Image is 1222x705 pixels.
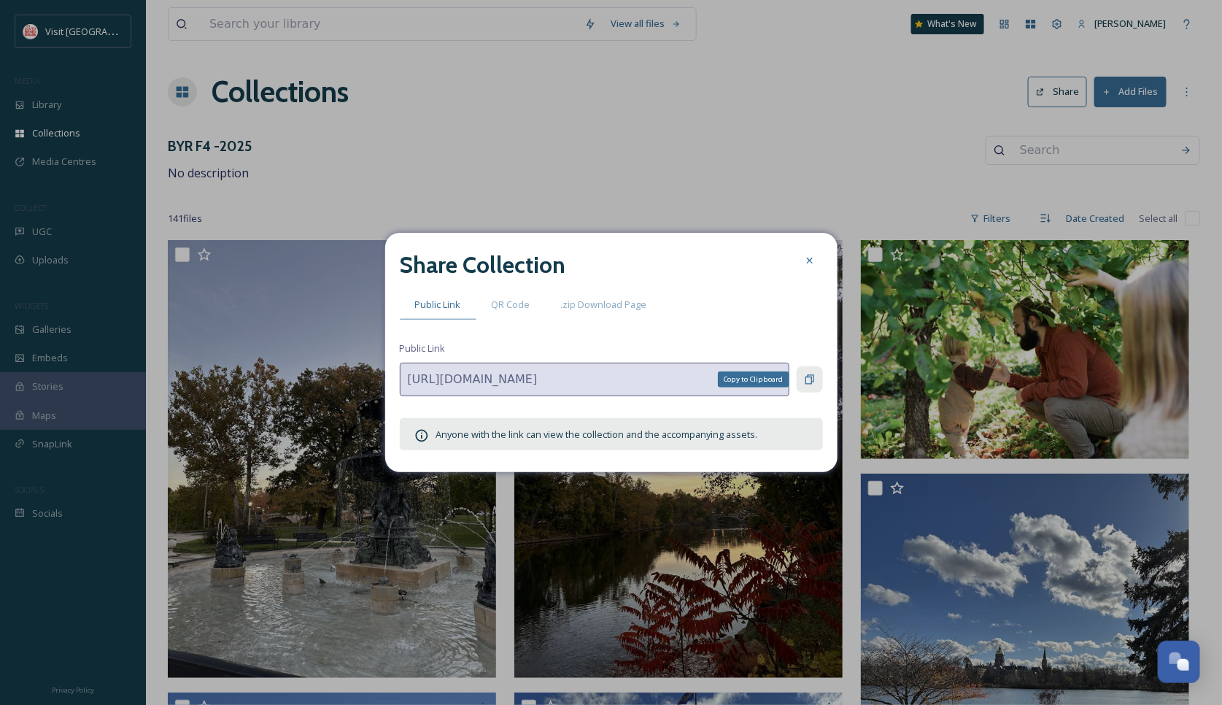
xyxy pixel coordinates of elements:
span: .zip Download Page [561,298,647,312]
span: Public Link [400,342,446,355]
div: Copy to Clipboard [718,371,789,388]
span: Anyone with the link can view the collection and the accompanying assets. [436,428,758,441]
h2: Share Collection [400,247,566,282]
button: Open Chat [1158,641,1200,683]
span: Public Link [415,298,461,312]
span: QR Code [492,298,530,312]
